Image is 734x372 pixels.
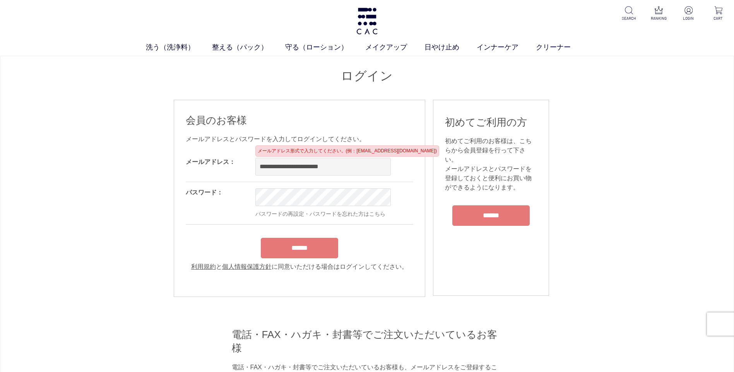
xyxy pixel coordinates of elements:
[186,114,247,126] span: 会員のお客様
[285,42,365,53] a: 守る（ローション）
[212,42,285,53] a: 整える（パック）
[649,6,668,21] a: RANKING
[222,263,272,270] a: 個人情報保護方針
[679,6,698,21] a: LOGIN
[232,328,503,355] h2: 電話・FAX・ハガキ・封書等でご注文いただいているお客様
[619,15,638,21] p: SEARCH
[649,15,668,21] p: RANKING
[536,42,588,53] a: クリーナー
[365,42,424,53] a: メイクアップ
[424,42,477,53] a: 日やけ止め
[255,145,439,157] div: メールアドレス形式で入力してください。(例：[EMAIL_ADDRESS][DOMAIN_NAME])
[146,42,212,53] a: 洗う（洗浄料）
[191,263,216,270] a: 利用規約
[679,15,698,21] p: LOGIN
[709,6,728,21] a: CART
[709,15,728,21] p: CART
[186,159,235,165] label: メールアドレス：
[186,189,223,196] label: パスワード：
[445,116,527,128] span: 初めてご利用の方
[477,42,536,53] a: インナーケア
[255,211,385,217] a: パスワードの再設定・パスワードを忘れた方はこちら
[619,6,638,21] a: SEARCH
[186,262,413,271] div: と に同意いただける場合はログインしてください。
[445,137,537,192] div: 初めてご利用のお客様は、こちらから会員登録を行って下さい。 メールアドレスとパスワードを登録しておくと便利にお買い物ができるようになります。
[174,68,561,84] h1: ログイン
[186,135,413,144] div: メールアドレスとパスワードを入力してログインしてください。
[355,8,379,34] img: logo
